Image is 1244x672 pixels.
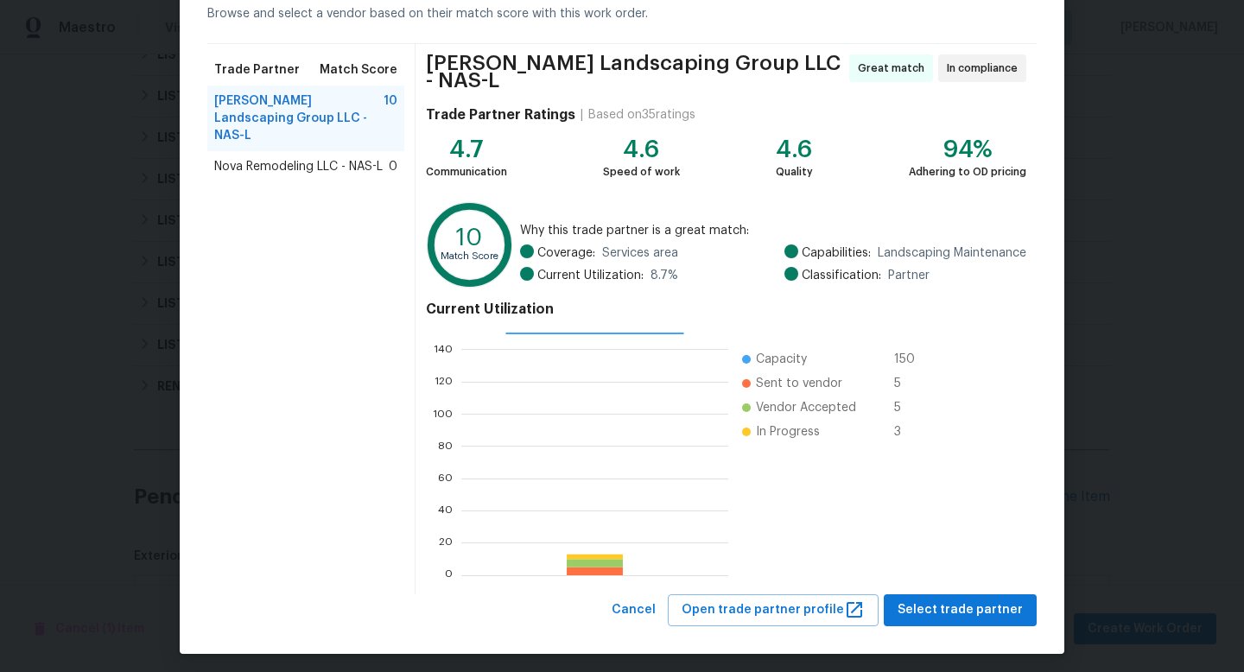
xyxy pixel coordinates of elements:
[320,61,397,79] span: Match Score
[756,351,807,368] span: Capacity
[439,537,453,548] text: 20
[756,423,820,441] span: In Progress
[888,267,930,284] span: Partner
[426,141,507,158] div: 4.7
[445,570,453,580] text: 0
[603,163,680,181] div: Speed of work
[426,106,575,124] h4: Trade Partner Ratings
[898,599,1023,621] span: Select trade partner
[602,244,678,262] span: Services area
[894,423,922,441] span: 3
[802,267,881,284] span: Classification:
[756,375,842,392] span: Sent to vendor
[438,473,453,484] text: 60
[435,377,453,387] text: 120
[456,225,483,250] text: 10
[438,441,453,451] text: 80
[776,141,813,158] div: 4.6
[909,163,1026,181] div: Adhering to OD pricing
[426,301,1026,318] h4: Current Utilization
[909,141,1026,158] div: 94%
[588,106,695,124] div: Based on 35 ratings
[878,244,1026,262] span: Landscaping Maintenance
[858,60,931,77] span: Great match
[668,594,879,626] button: Open trade partner profile
[682,599,865,621] span: Open trade partner profile
[433,409,453,419] text: 100
[214,158,383,175] span: Nova Remodeling LLC - NAS-L
[605,594,663,626] button: Cancel
[438,505,453,516] text: 40
[537,244,595,262] span: Coverage:
[947,60,1025,77] span: In compliance
[441,251,498,261] text: Match Score
[389,158,397,175] span: 0
[214,92,384,144] span: [PERSON_NAME] Landscaping Group LLC - NAS-L
[776,163,813,181] div: Quality
[756,399,856,416] span: Vendor Accepted
[884,594,1037,626] button: Select trade partner
[603,141,680,158] div: 4.6
[520,222,1026,239] span: Why this trade partner is a great match:
[434,344,453,354] text: 140
[537,267,644,284] span: Current Utilization:
[894,399,922,416] span: 5
[651,267,678,284] span: 8.7 %
[894,351,922,368] span: 150
[894,375,922,392] span: 5
[214,61,300,79] span: Trade Partner
[384,92,397,144] span: 10
[426,54,844,89] span: [PERSON_NAME] Landscaping Group LLC - NAS-L
[426,163,507,181] div: Communication
[802,244,871,262] span: Capabilities:
[612,599,656,621] span: Cancel
[575,106,588,124] div: |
